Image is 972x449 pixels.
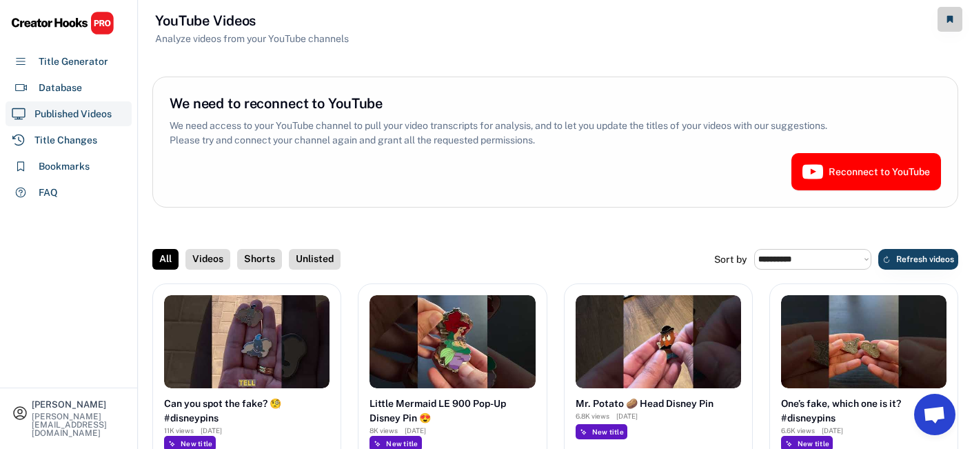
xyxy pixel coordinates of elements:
div: New title [181,439,212,448]
div: Little Mermaid LE 900 Pop-Up Disney Pin 😍 [369,397,507,426]
div: Bookmarks [39,159,90,174]
div: [PERSON_NAME][EMAIL_ADDRESS][DOMAIN_NAME] [32,412,125,437]
div: Can you spot the fake? 🧐 #disneypins [164,397,302,426]
button: Refresh videos [878,249,958,270]
h3: YouTube Videos [155,11,256,30]
img: MagicMajor%20%282%29.svg [168,439,176,448]
img: MagicMajor%20%282%29.svg [784,439,793,448]
div: 6.6K views [781,426,815,436]
div: Title Changes [34,133,97,148]
button: Reconnect to YouTube [791,153,941,190]
img: hqdefault.jpg [781,295,946,388]
div: We need access to your YouTube channel to pull your video transcripts for analysis, and to let yo... [170,119,941,148]
img: CHPRO%20Logo.svg [11,11,114,35]
div: Unlisted [289,249,341,270]
div: One’s fake, which one is it? #disneypins [781,397,919,426]
div: 8K views [369,426,398,436]
div: [DATE] [405,426,426,436]
div: New title [386,439,418,448]
span: Refresh videos [896,255,954,263]
div: New title [592,428,624,437]
div: [DATE] [201,426,222,436]
div: Analyze videos from your YouTube channels [155,32,349,46]
img: MagicMajor%20%282%29.svg [579,428,587,436]
img: hqdefault.jpg [164,295,330,388]
img: hqdefault.jpg [576,295,741,388]
div: Published Videos [34,107,112,121]
a: Open chat [914,394,955,435]
div: Shorts [237,249,282,270]
img: MagicMajor%20%282%29.svg [373,439,381,448]
div: Title Generator [39,54,108,69]
img: hqdefault.jpg [369,295,535,388]
div: 6.8K views [576,411,609,421]
div: Mr. Potato 🥔 Head Disney Pin [576,397,713,411]
div: FAQ [39,186,58,200]
div: [DATE] [616,411,638,421]
div: 11K views [164,426,194,436]
div: [DATE] [822,426,843,436]
h4: We need to reconnect to YouTube [170,94,383,113]
span: Reconnect to YouTube [829,166,930,178]
div: Sort by [714,255,747,264]
div: [PERSON_NAME] [32,400,125,409]
div: Database [39,81,82,95]
div: All [152,249,179,270]
div: Videos [185,249,230,270]
div: New title [798,439,829,448]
